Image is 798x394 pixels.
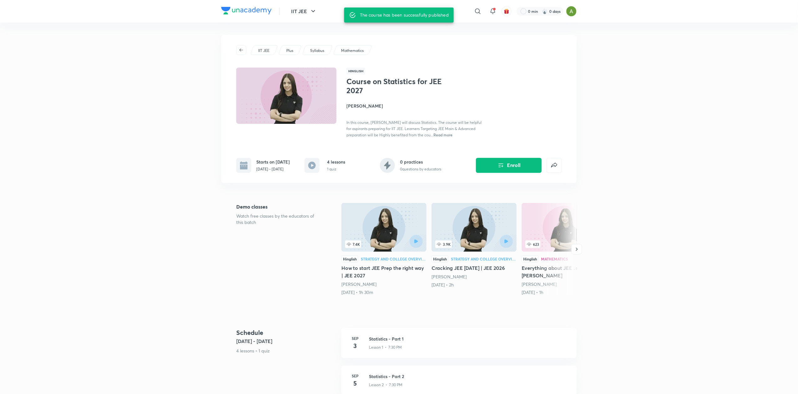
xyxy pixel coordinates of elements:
h5: Cracking JEE [DATE] | JEE 2026 [432,264,517,272]
h4: 3 [349,341,361,351]
h6: Sep [349,336,361,341]
a: [PERSON_NAME] [341,281,376,287]
a: Plus [285,48,294,53]
img: Thumbnail [235,67,337,124]
div: The course has been successfully published [360,9,449,21]
a: 7.4KHinglishStrategy and College OverviewHow to start JEE Prep the right way | JEE 2027[PERSON_NA... [341,203,427,295]
div: Hinglish [522,255,539,262]
div: Dhairya Sandhyana [432,274,517,280]
p: 4 lessons • 1 quiz [236,347,336,354]
img: streak [542,8,548,14]
p: [DATE] - [DATE] [256,166,290,172]
h5: Everything about JEE Journey with [PERSON_NAME] [522,264,607,279]
span: 623 [525,240,540,248]
div: Strategy and College Overview [451,257,517,261]
div: Dhairya Sandhyana [341,281,427,287]
img: avatar [504,8,509,14]
h3: Statistics - Part 2 [369,373,569,380]
h1: Course on Statistics for JEE 2027 [346,77,449,95]
img: Ajay A [566,6,577,17]
h5: How to start JEE Prep the right way | JEE 2027 [341,264,427,279]
h4: Schedule [236,328,336,337]
a: Company Logo [221,7,272,16]
h5: Demo classes [236,203,321,210]
div: Hinglish [432,255,448,262]
a: Sep3Statistics - Part 1Lesson 1 • 7:30 PM [341,328,577,366]
h6: Sep [349,373,361,379]
h5: [DATE] - [DATE] [236,337,336,345]
p: 0 questions by educators [400,166,441,172]
h3: Statistics - Part 1 [369,336,569,342]
button: false [547,158,562,173]
h6: Starts on [DATE] [256,159,290,165]
p: Mathematics [341,48,364,53]
h4: 5 [349,379,361,388]
h4: [PERSON_NAME] [346,103,487,109]
a: [PERSON_NAME] [522,281,557,287]
a: 623HinglishMathematicsEverything about JEE Journey with [PERSON_NAME][PERSON_NAME][DATE] • 1h [522,203,607,295]
p: Syllabus [310,48,324,53]
p: Plus [286,48,293,53]
a: 3.9KHinglishStrategy and College OverviewCracking JEE [DATE] | JEE 2026[PERSON_NAME][DATE] • 2h [432,203,517,288]
div: 23rd Mar • 1h 30m [341,289,427,295]
h6: 4 lessons [327,159,345,165]
a: Everything about JEE Journey with Dhairya Sandhyana [522,203,607,295]
a: How to start JEE Prep the right way | JEE 2027 [341,203,427,295]
button: IIT JEE [287,5,321,18]
h6: 0 practices [400,159,441,165]
p: Watch free classes by the educators of this batch [236,213,321,225]
div: 10th Jun • 1h [522,289,607,295]
a: [PERSON_NAME] [432,274,467,280]
div: 27th Apr • 2h [432,282,517,288]
div: Hinglish [341,255,358,262]
div: Strategy and College Overview [361,257,427,261]
a: Syllabus [309,48,325,53]
img: Company Logo [221,7,272,14]
button: avatar [502,6,512,16]
div: Dhairya Sandhyana [522,281,607,287]
a: IIT JEE [257,48,271,53]
p: IIT JEE [258,48,269,53]
p: Lesson 1 • 7:30 PM [369,345,402,350]
span: Hinglish [346,68,365,74]
p: Lesson 2 • 7:30 PM [369,382,402,388]
a: Cracking JEE in 1 year | JEE 2026 [432,203,517,288]
p: 1 quiz [327,166,345,172]
button: Enroll [476,158,542,173]
span: Read more [433,132,453,137]
span: 3.9K [435,240,452,248]
span: In this course, [PERSON_NAME] will discuss Statistics. The course will be helpful for aspirants p... [346,120,482,137]
span: 7.4K [345,240,361,248]
a: Mathematics [340,48,365,53]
